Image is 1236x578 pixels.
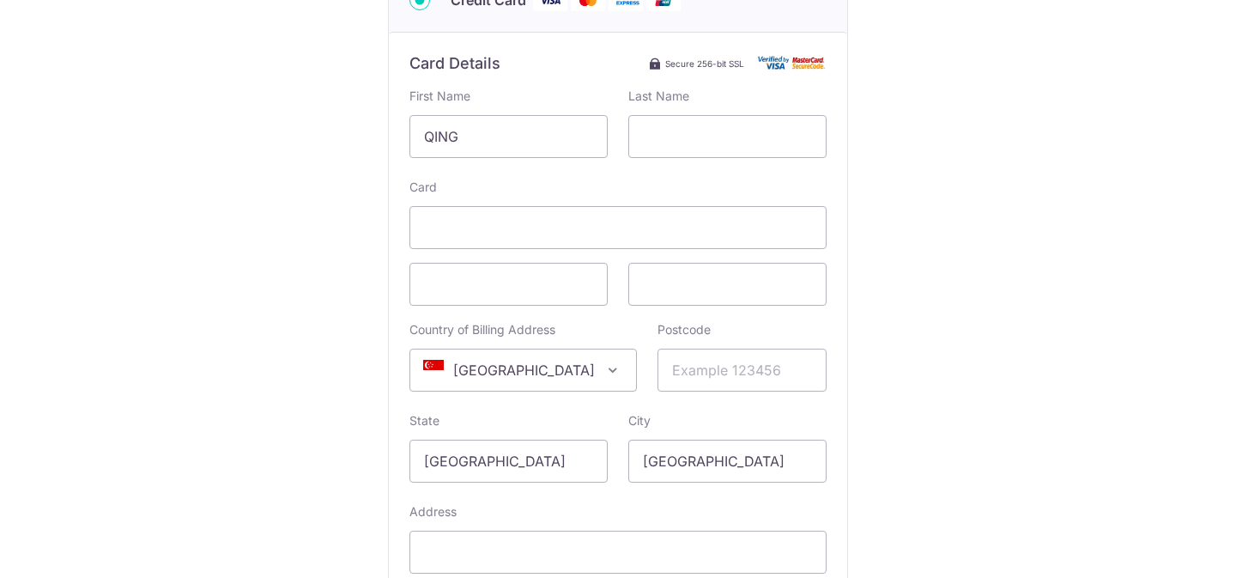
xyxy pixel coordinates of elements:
label: First Name [409,88,470,105]
img: Card secure [758,56,827,70]
label: Postcode [657,321,711,338]
input: Example 123456 [657,349,827,392]
label: Address [409,503,457,520]
label: State [409,412,439,429]
label: Last Name [628,88,689,105]
iframe: Secure card expiration date input frame [424,274,593,295]
label: City [628,412,651,429]
h6: Card Details [409,53,500,74]
label: Card [409,179,437,196]
span: Singapore [409,349,637,392]
iframe: Secure card number input frame [424,217,812,238]
label: Country of Billing Address [409,321,555,338]
iframe: Secure card security code input frame [643,274,812,295]
span: Secure 256-bit SSL [665,57,744,70]
span: Singapore [410,350,636,391]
